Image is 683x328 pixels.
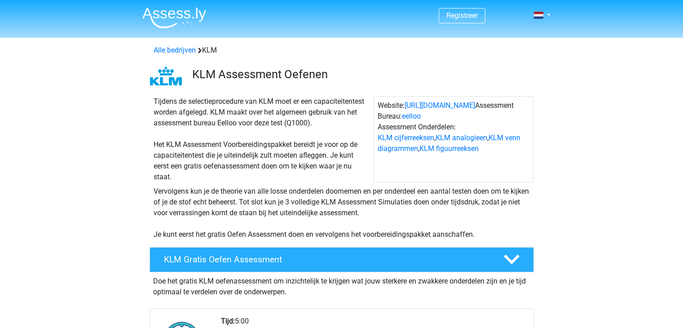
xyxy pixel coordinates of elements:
[221,317,235,325] b: Tijd:
[142,7,206,28] img: Assessly
[436,133,487,142] a: KLM analogieen
[405,101,475,110] a: [URL][DOMAIN_NAME]
[378,133,520,153] a: KLM venn diagrammen
[150,272,534,297] div: Doe het gratis KLM oefenassessment om inzichtelijk te krijgen wat jouw sterkere en zwakkere onder...
[402,112,421,120] a: eelloo
[150,96,374,182] div: Tijdens de selectieprocedure van KLM moet er een capaciteitentest worden afgelegd. KLM maakt over...
[419,144,479,153] a: KLM figuurreeksen
[374,96,533,182] div: Website: Assessment Bureau: Assessment Onderdelen: , , ,
[164,254,489,265] h4: KLM Gratis Oefen Assessment
[150,45,533,56] div: KLM
[446,11,478,20] a: Registreer
[146,247,538,272] a: KLM Gratis Oefen Assessment
[150,186,533,240] div: Vervolgens kun je de theorie van alle losse onderdelen doornemen en per onderdeel een aantal test...
[378,133,434,142] a: KLM cijferreeksen
[192,67,527,81] h3: KLM Assessment Oefenen
[154,46,196,54] a: Alle bedrijven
